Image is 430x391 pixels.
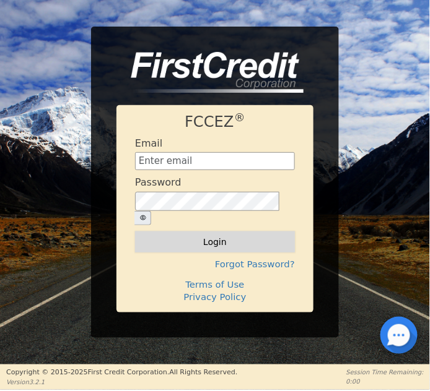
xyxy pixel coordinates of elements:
h1: FCCEZ [135,113,295,131]
h4: Privacy Policy [135,291,295,303]
sup: ® [234,111,245,124]
img: logo-CMu_cnol.png [116,52,304,93]
h4: Terms of Use [135,279,295,290]
span: All Rights Reserved. [169,368,237,376]
p: 0:00 [346,377,424,386]
p: Version 3.2.1 [6,377,237,387]
p: Session Time Remaining: [346,367,424,377]
input: password [135,192,279,211]
button: Login [135,231,295,252]
p: Copyright © 2015- 2025 First Credit Corporation. [6,367,237,378]
h4: Forgot Password? [135,259,295,270]
input: Enter email [135,152,295,171]
h4: Email [135,137,162,149]
h4: Password [135,176,182,188]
